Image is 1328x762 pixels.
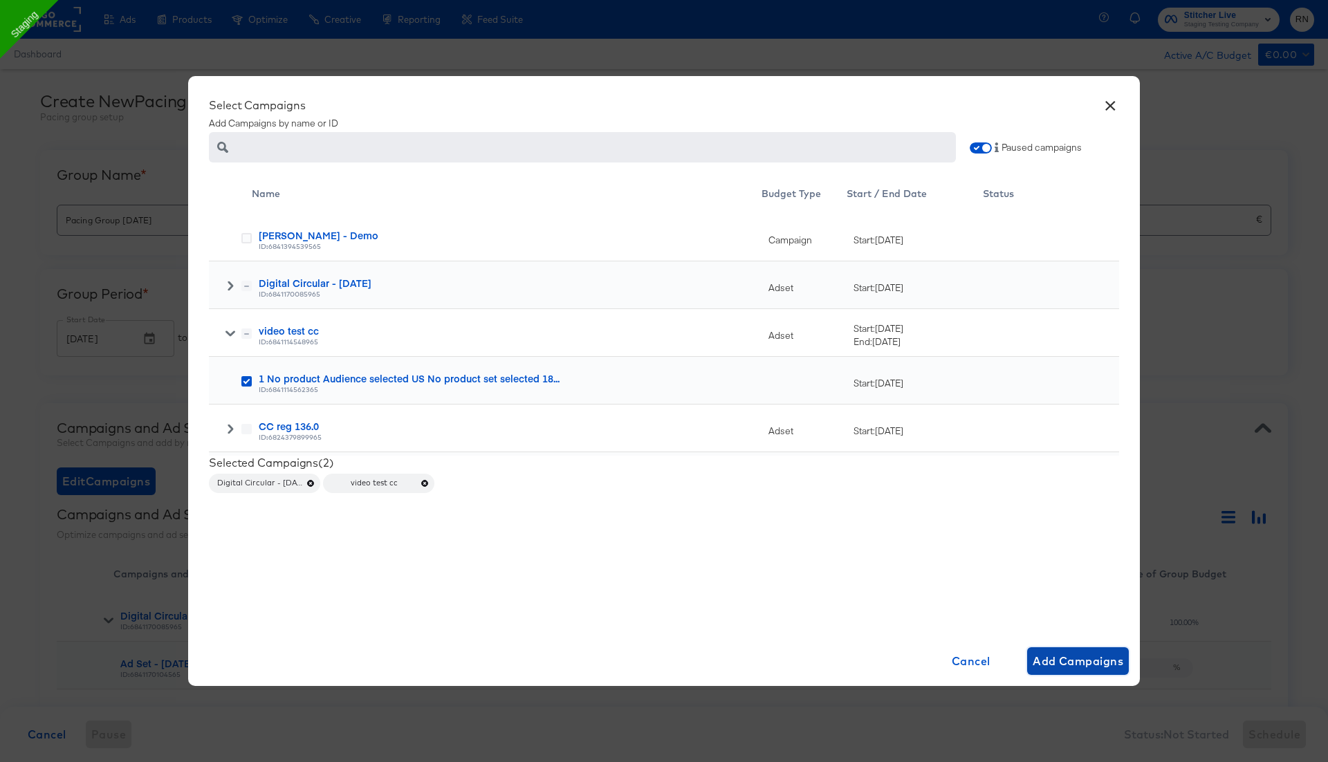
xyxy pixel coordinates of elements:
[762,452,847,500] div: Adset
[762,214,847,261] div: Campaign
[259,432,762,442] div: ID: 6824379899965
[847,179,983,214] div: Start / End Date
[259,418,762,432] div: CC reg 136.0
[209,456,1119,470] div: Selected Campaigns ( 2 )
[920,647,1022,675] button: Cancel
[259,337,762,346] div: ID: 6841114548965
[762,179,847,214] div: Toggle SortBy
[1033,651,1123,671] span: Add Campaigns
[259,323,762,337] div: video test cc
[209,478,320,489] span: Digital Circular - [DATE]
[854,376,983,389] div: Start: [DATE]
[342,478,415,489] span: video test cc
[209,98,1119,112] div: Select Campaigns
[259,227,762,241] div: [PERSON_NAME] - Demo
[854,281,983,294] div: Start: [DATE]
[259,384,762,394] div: ID: 6841114562365
[259,275,762,289] div: Digital Circular - [DATE]
[252,179,762,214] div: Name
[1027,647,1129,675] button: Add Campaigns
[854,322,983,335] div: Start: [DATE]
[762,179,847,214] div: Budget Type
[259,289,762,299] div: ID: 6841170085965
[225,281,235,295] span: Toggle Row Expanded
[252,179,762,214] div: Toggle SortBy
[209,98,1119,129] div: Add Campaigns by name or ID
[225,424,235,438] span: Toggle Row Expanded
[225,328,235,342] span: Toggle Row Expanded
[983,179,1119,214] div: Status
[259,241,762,251] div: ID: 6841394539565
[854,335,983,349] div: End: [DATE]
[854,233,983,246] div: Start: [DATE]
[854,424,983,437] div: Start: [DATE]
[762,405,847,452] div: Adset
[259,371,762,384] div: 1 No product Audience selected US No product set selected 18...
[970,129,1119,165] div: Paused campaigns
[1098,90,1123,115] button: ×
[925,651,1016,671] span: Cancel
[762,261,847,309] div: Adset
[762,309,847,357] div: Adset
